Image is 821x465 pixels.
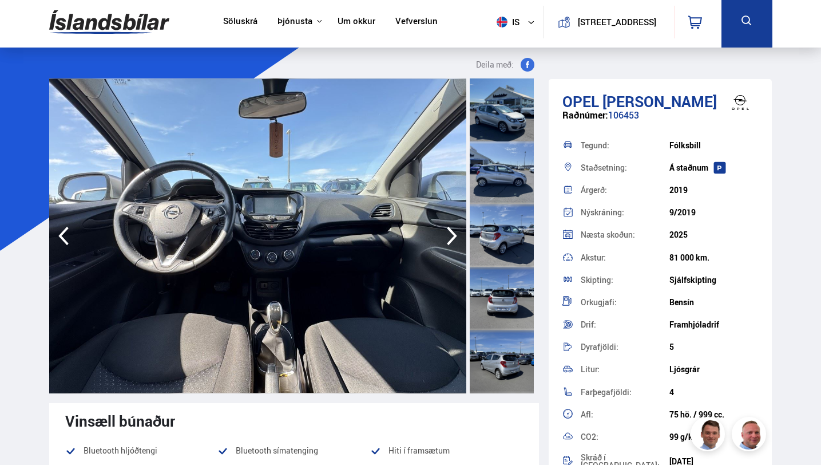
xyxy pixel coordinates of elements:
div: Á staðnum [669,163,758,172]
div: Fólksbíll [669,141,758,150]
div: Staðsetning: [581,164,669,172]
button: Deila með: [471,58,539,72]
img: svg+xml;base64,PHN2ZyB4bWxucz0iaHR0cDovL3d3dy53My5vcmcvMjAwMC9zdmciIHdpZHRoPSI1MTIiIGhlaWdodD0iNT... [497,17,507,27]
div: 4 [669,388,758,397]
div: 2025 [669,230,758,239]
div: 106453 [562,110,758,132]
span: Deila með: [476,58,514,72]
div: CO2: [581,433,669,441]
div: Árgerð: [581,186,669,194]
div: Akstur: [581,254,669,262]
div: Sjálfskipting [669,275,758,285]
div: Drif: [581,321,669,329]
div: Afl: [581,411,669,419]
button: [STREET_ADDRESS] [575,17,659,27]
span: is [492,17,521,27]
div: 5 [669,342,758,352]
div: Nýskráning: [581,208,669,216]
div: Næsta skoðun: [581,231,669,239]
img: siFngHWaQ9KaOqBr.png [733,419,768,453]
div: 75 hö. / 999 cc. [669,410,758,419]
button: Þjónusta [277,16,312,27]
div: Dyrafjöldi: [581,343,669,351]
div: Tegund: [581,141,669,149]
img: FbJEzSuNWCJXmdc-.webp [692,419,727,453]
button: is [492,5,544,39]
li: Bluetooth símatenging [217,444,370,458]
li: Bluetooth hljóðtengi [65,444,218,458]
img: brand logo [717,85,763,120]
div: Skipting: [581,276,669,284]
a: [STREET_ADDRESS] [550,6,667,38]
div: Bensín [669,298,758,307]
div: Litur: [581,365,669,373]
div: Orkugjafi: [581,298,669,306]
div: 99 g/km [669,432,758,442]
img: 3376941.jpeg [49,78,467,393]
div: Ljósgrár [669,365,758,374]
span: [PERSON_NAME] [602,91,717,112]
button: Open LiveChat chat widget [9,5,43,39]
img: G0Ugv5HjCgRt.svg [49,3,169,41]
div: Farþegafjöldi: [581,388,669,396]
span: Raðnúmer: [562,109,608,121]
a: Um okkur [338,16,375,28]
div: Framhjóladrif [669,320,758,329]
li: Hiti í framsætum [370,444,523,458]
a: Vefverslun [395,16,438,28]
a: Söluskrá [223,16,257,28]
div: 9/2019 [669,208,758,217]
div: Vinsæll búnaður [65,412,523,429]
span: Opel [562,91,599,112]
div: 81 000 km. [669,253,758,262]
div: 2019 [669,186,758,195]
